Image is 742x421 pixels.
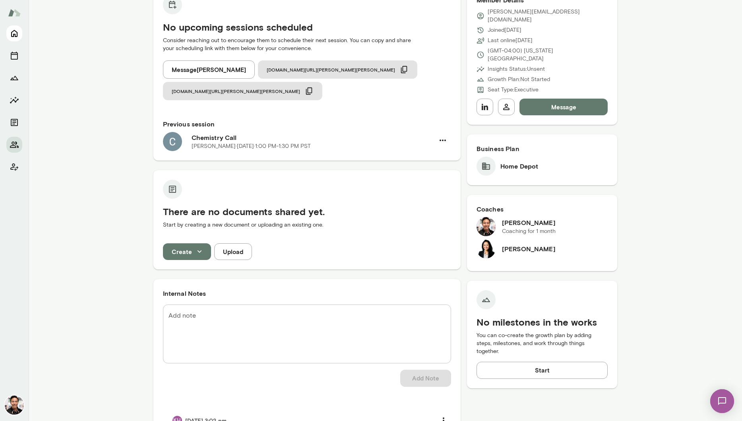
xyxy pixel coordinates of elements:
[8,5,21,20] img: Mento
[488,65,545,73] p: Insights Status: Unsent
[192,133,434,142] h6: Chemistry Call
[163,221,451,229] p: Start by creating a new document or uploading an existing one.
[488,8,608,24] p: [PERSON_NAME][EMAIL_ADDRESS][DOMAIN_NAME]
[163,37,451,52] p: Consider reaching out to encourage them to schedule their next session. You can copy and share yo...
[163,21,451,33] h5: No upcoming sessions scheduled
[6,159,22,175] button: Client app
[488,86,539,94] p: Seat Type: Executive
[519,99,608,115] button: Message
[477,144,608,153] h6: Business Plan
[488,37,533,45] p: Last online [DATE]
[477,204,608,214] h6: Coaches
[488,26,521,34] p: Joined [DATE]
[172,88,300,94] span: [DOMAIN_NAME][URL][PERSON_NAME][PERSON_NAME]
[488,47,608,63] p: (GMT-04:00) [US_STATE][GEOGRAPHIC_DATA]
[6,137,22,153] button: Members
[163,82,322,100] button: [DOMAIN_NAME][URL][PERSON_NAME][PERSON_NAME]
[488,76,550,83] p: Growth Plan: Not Started
[502,244,556,254] h6: [PERSON_NAME]
[267,66,395,73] span: [DOMAIN_NAME][URL][PERSON_NAME][PERSON_NAME]
[163,289,451,298] h6: Internal Notes
[477,217,496,236] img: Albert Villarde
[163,119,451,129] h6: Previous session
[477,239,496,258] img: Monica Aggarwal
[6,114,22,130] button: Documents
[477,316,608,328] h5: No milestones in the works
[214,243,252,260] button: Upload
[6,25,22,41] button: Home
[502,227,556,235] p: Coaching for 1 month
[477,362,608,378] button: Start
[192,142,311,150] p: [PERSON_NAME] · [DATE] · 1:00 PM-1:30 PM PST
[6,70,22,86] button: Growth Plan
[502,218,556,227] h6: [PERSON_NAME]
[163,60,255,79] button: Message[PERSON_NAME]
[163,243,211,260] button: Create
[258,60,417,79] button: [DOMAIN_NAME][URL][PERSON_NAME][PERSON_NAME]
[6,48,22,64] button: Sessions
[500,161,539,171] h6: Home Depot
[477,332,608,355] p: You can co-create the growth plan by adding steps, milestones, and work through things together.
[163,205,451,218] h5: There are no documents shared yet.
[6,92,22,108] button: Insights
[5,396,24,415] img: Albert Villarde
